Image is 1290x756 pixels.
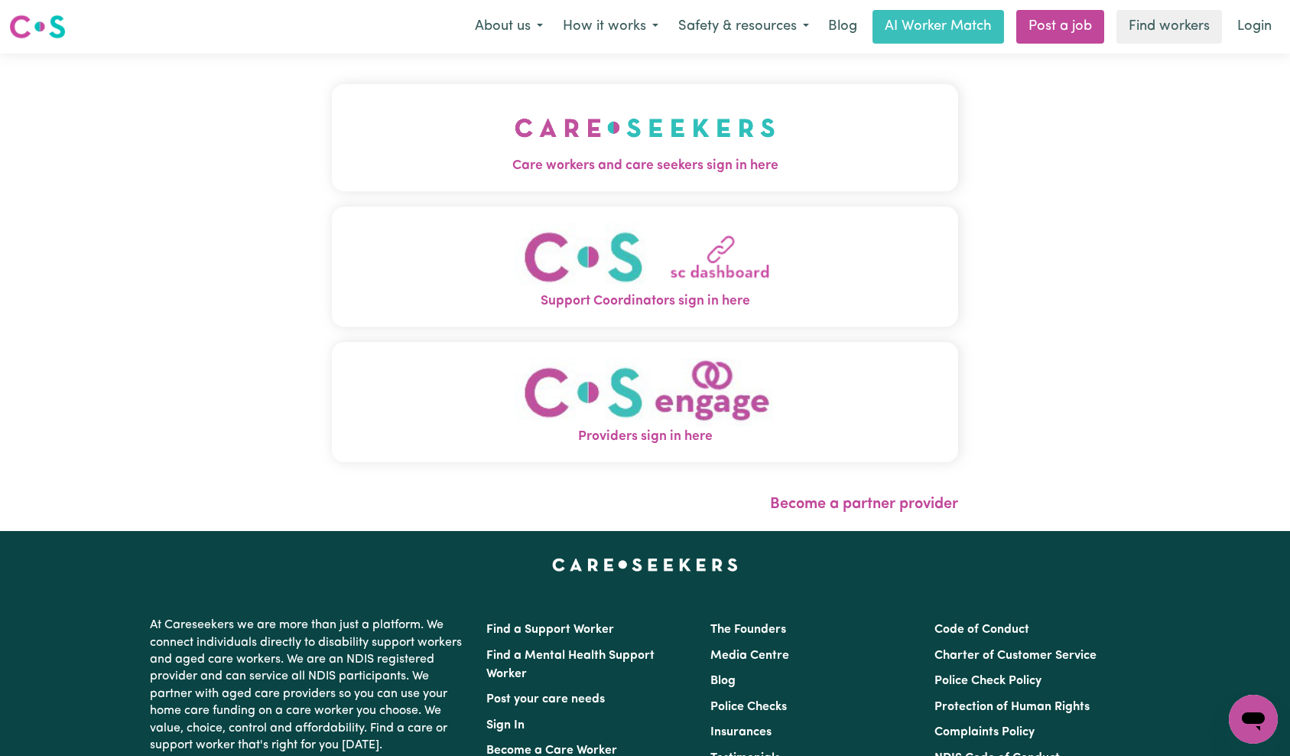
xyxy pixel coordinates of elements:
span: Support Coordinators sign in here [332,292,959,311]
a: Post your care needs [486,693,605,705]
iframe: Button to launch messaging window [1229,695,1278,744]
button: Providers sign in here [332,342,959,462]
a: Blog [710,675,736,687]
a: Become a partner provider [770,497,958,512]
button: Safety & resources [668,11,819,43]
a: Charter of Customer Service [934,650,1097,662]
span: Providers sign in here [332,427,959,447]
button: Support Coordinators sign in here [332,207,959,327]
a: Blog [819,10,866,44]
a: Careseekers home page [552,559,738,571]
a: Code of Conduct [934,624,1029,636]
a: Complaints Policy [934,726,1035,738]
a: Find a Support Worker [486,624,614,636]
a: Insurances [710,726,772,738]
a: Find a Mental Health Support Worker [486,650,655,680]
a: Login [1228,10,1281,44]
img: Careseekers logo [9,13,66,41]
a: Protection of Human Rights [934,701,1090,713]
span: Care workers and care seekers sign in here [332,156,959,176]
a: The Founders [710,624,786,636]
a: Careseekers logo [9,9,66,44]
a: Media Centre [710,650,789,662]
a: Police Check Policy [934,675,1041,687]
button: About us [465,11,553,43]
a: Police Checks [710,701,787,713]
a: Sign In [486,719,525,732]
a: Find workers [1116,10,1222,44]
a: Post a job [1016,10,1104,44]
button: How it works [553,11,668,43]
a: AI Worker Match [872,10,1004,44]
button: Care workers and care seekers sign in here [332,84,959,191]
